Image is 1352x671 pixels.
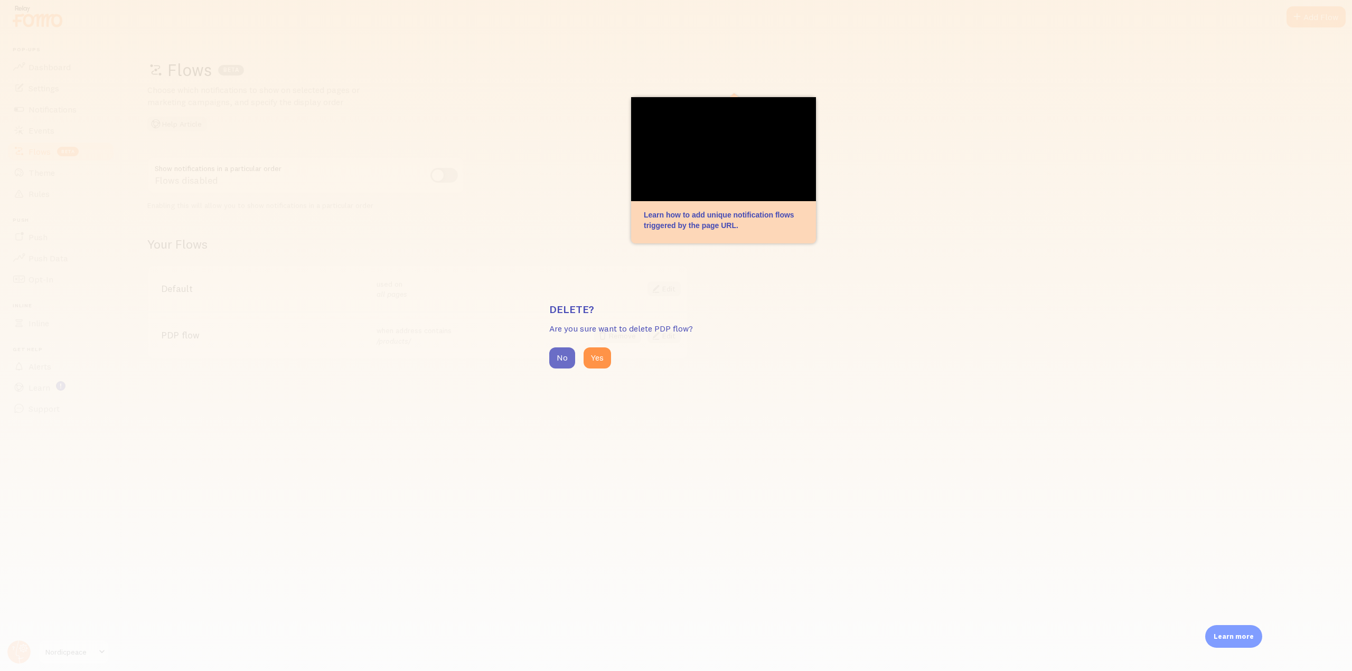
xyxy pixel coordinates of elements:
[644,210,803,231] p: Learn how to add unique notification flows triggered by the page URL.
[1205,625,1262,648] div: Learn more
[584,347,611,368] button: Yes
[549,347,575,368] button: No
[1214,631,1254,641] p: Learn more
[549,303,803,316] h3: Delete?
[549,323,803,335] p: Are you sure want to delete PDP flow?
